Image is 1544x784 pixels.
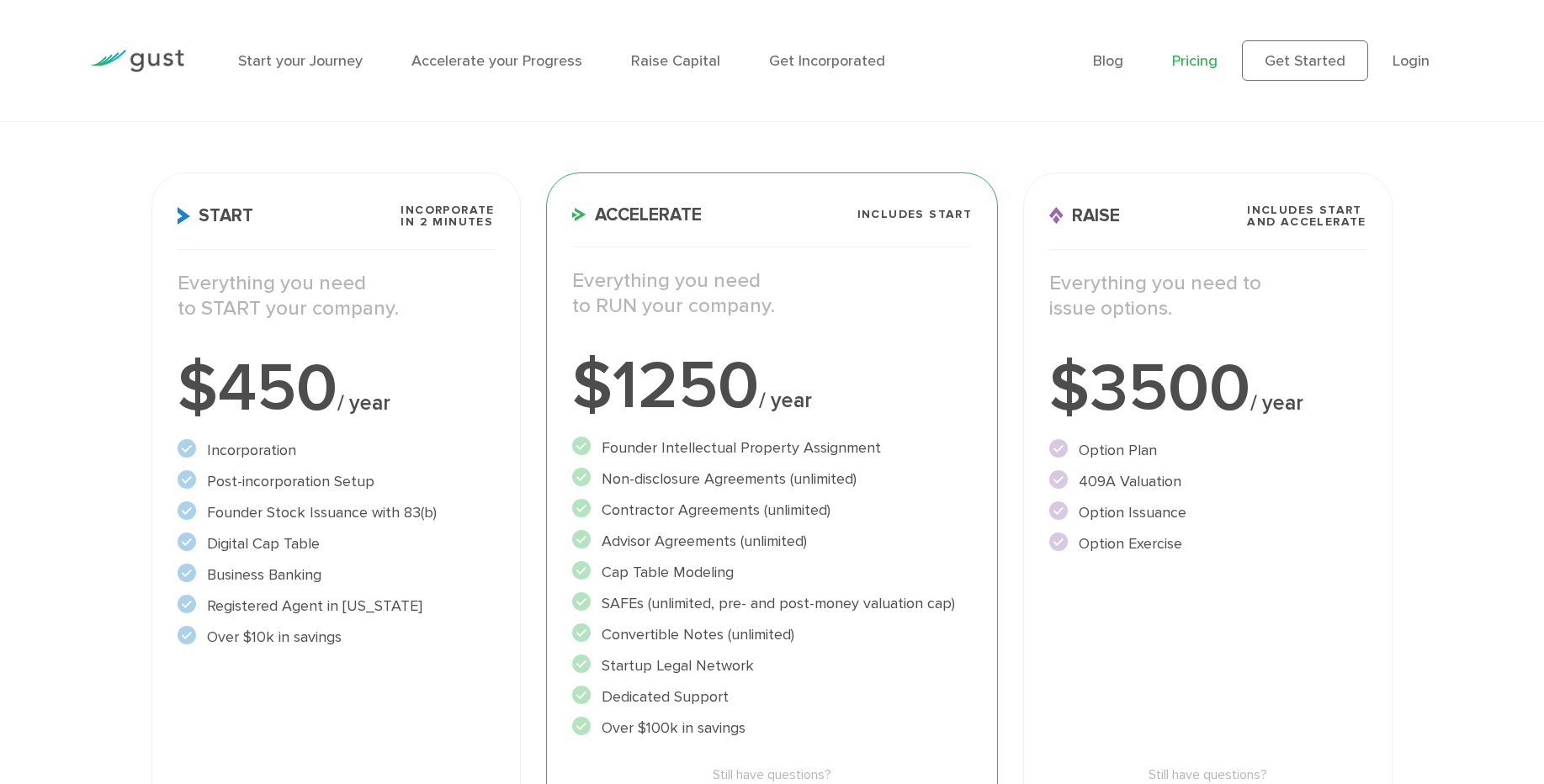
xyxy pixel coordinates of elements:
a: Start your Journey [238,52,363,70]
a: Get Incorporated [769,52,885,70]
a: Get Started [1242,40,1368,81]
img: Start Icon X2 [178,207,190,225]
img: Accelerate Icon [572,208,586,221]
li: Non-disclosure Agreements (unlimited) [572,468,972,490]
img: Gust Logo [90,50,184,72]
li: Option Issuance [1049,501,1366,524]
a: Accelerate your Progress [411,52,582,70]
img: Raise Icon [1049,207,1064,225]
span: / year [337,390,390,416]
li: Incorporation [178,439,495,462]
li: Founder Stock Issuance with 83(b) [178,501,495,524]
li: SAFEs (unlimited, pre- and post-money valuation cap) [572,592,972,615]
span: Incorporate in 2 Minutes [401,204,494,228]
p: Everything you need to START your company. [178,271,495,321]
span: Accelerate [572,206,702,224]
li: Convertible Notes (unlimited) [572,623,972,646]
li: Cap Table Modeling [572,561,972,584]
span: Includes START [857,209,973,220]
a: Blog [1093,52,1123,70]
span: / year [759,388,812,413]
li: Over $100k in savings [572,717,972,739]
li: Business Banking [178,564,495,586]
li: Post-incorporation Setup [178,470,495,493]
div: $450 [178,355,495,422]
span: Start [178,207,253,225]
li: Registered Agent in [US_STATE] [178,595,495,617]
a: Login [1393,52,1430,70]
li: 409A Valuation [1049,470,1366,493]
li: Dedicated Support [572,686,972,708]
li: Advisor Agreements (unlimited) [572,530,972,553]
li: Option Plan [1049,439,1366,462]
a: Raise Capital [631,52,720,70]
span: / year [1250,390,1303,416]
span: Includes START and ACCELERATE [1247,204,1366,228]
p: Everything you need to issue options. [1049,271,1366,321]
li: Option Exercise [1049,532,1366,555]
div: $3500 [1049,355,1366,422]
li: Founder Intellectual Property Assignment [572,437,972,459]
li: Over $10k in savings [178,626,495,649]
li: Startup Legal Network [572,654,972,677]
span: Raise [1049,207,1120,225]
div: $1250 [572,352,972,420]
a: Pricing [1172,52,1218,70]
li: Contractor Agreements (unlimited) [572,499,972,522]
p: Everything you need to RUN your company. [572,268,972,319]
li: Digital Cap Table [178,532,495,555]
